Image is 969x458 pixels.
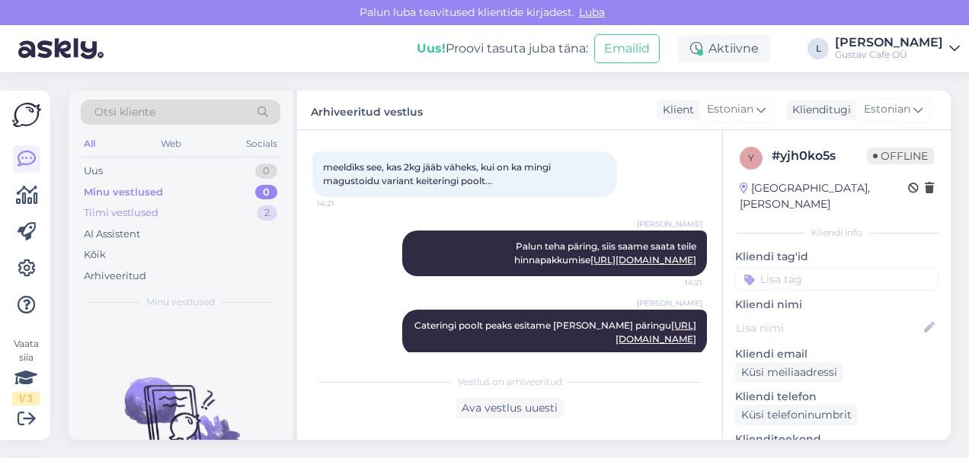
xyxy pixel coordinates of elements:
div: Minu vestlused [84,185,163,200]
div: AI Assistent [84,227,140,242]
img: Askly Logo [12,103,41,127]
div: [PERSON_NAME] [835,37,943,49]
input: Lisa nimi [736,320,921,336]
div: Uus [84,164,103,179]
span: Offline [867,148,934,164]
div: 1 / 3 [12,392,40,406]
div: Aktiivne [678,35,771,62]
b: Uus! [417,41,446,56]
div: Klienditugi [786,102,851,118]
div: 0 [255,164,277,179]
div: Kõik [84,247,106,262]
div: 0 [255,185,277,200]
p: Kliendi nimi [735,297,939,313]
span: Cateringi poolt peaks esitame [PERSON_NAME] päringu [414,320,696,345]
span: y [748,152,754,164]
div: Arhiveeritud [84,269,146,284]
button: Emailid [594,34,660,63]
div: L [807,38,829,59]
span: Palun teha päring, siis saame saata teile hinnapakkumise [514,240,699,266]
input: Lisa tag [735,268,939,291]
span: Estonian [864,101,910,118]
div: 2 [257,205,277,221]
div: Kliendi info [735,226,939,240]
p: Kliendi tag'id [735,249,939,265]
span: meeldiks see, kas 2kg jääb väheks, kui on ka mingi magustoidu variant keiteringi poolt... [323,161,553,186]
div: Proovi tasuta juba täna: [417,40,588,58]
div: Tiimi vestlused [84,205,158,221]
span: [PERSON_NAME] [637,297,702,309]
div: Web [158,134,184,154]
span: Minu vestlused [146,295,215,309]
div: Küsi telefoninumbrit [735,405,858,425]
div: Ava vestlus uuesti [456,398,564,418]
span: Luba [574,5,609,19]
div: Küsi meiliaadressi [735,362,843,383]
p: Klienditeekond [735,431,939,447]
div: # yjh0ko5s [772,147,867,165]
span: 14:21 [645,277,702,288]
span: Otsi kliente [94,104,155,120]
div: [GEOGRAPHIC_DATA], [PERSON_NAME] [740,180,908,212]
label: Arhiveeritud vestlus [311,100,423,120]
span: [PERSON_NAME] [637,218,702,230]
div: Vaata siia [12,337,40,406]
p: Kliendi email [735,346,939,362]
div: Klient [657,102,694,118]
p: Kliendi telefon [735,389,939,405]
a: [PERSON_NAME]Gustav Cafe OÜ [835,37,960,61]
span: Vestlus on arhiveeritud [458,375,562,389]
span: Estonian [707,101,753,118]
a: [URL][DOMAIN_NAME] [590,254,696,266]
span: 14:21 [317,198,374,209]
div: Gustav Cafe OÜ [835,49,943,61]
div: Socials [243,134,280,154]
div: All [81,134,98,154]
